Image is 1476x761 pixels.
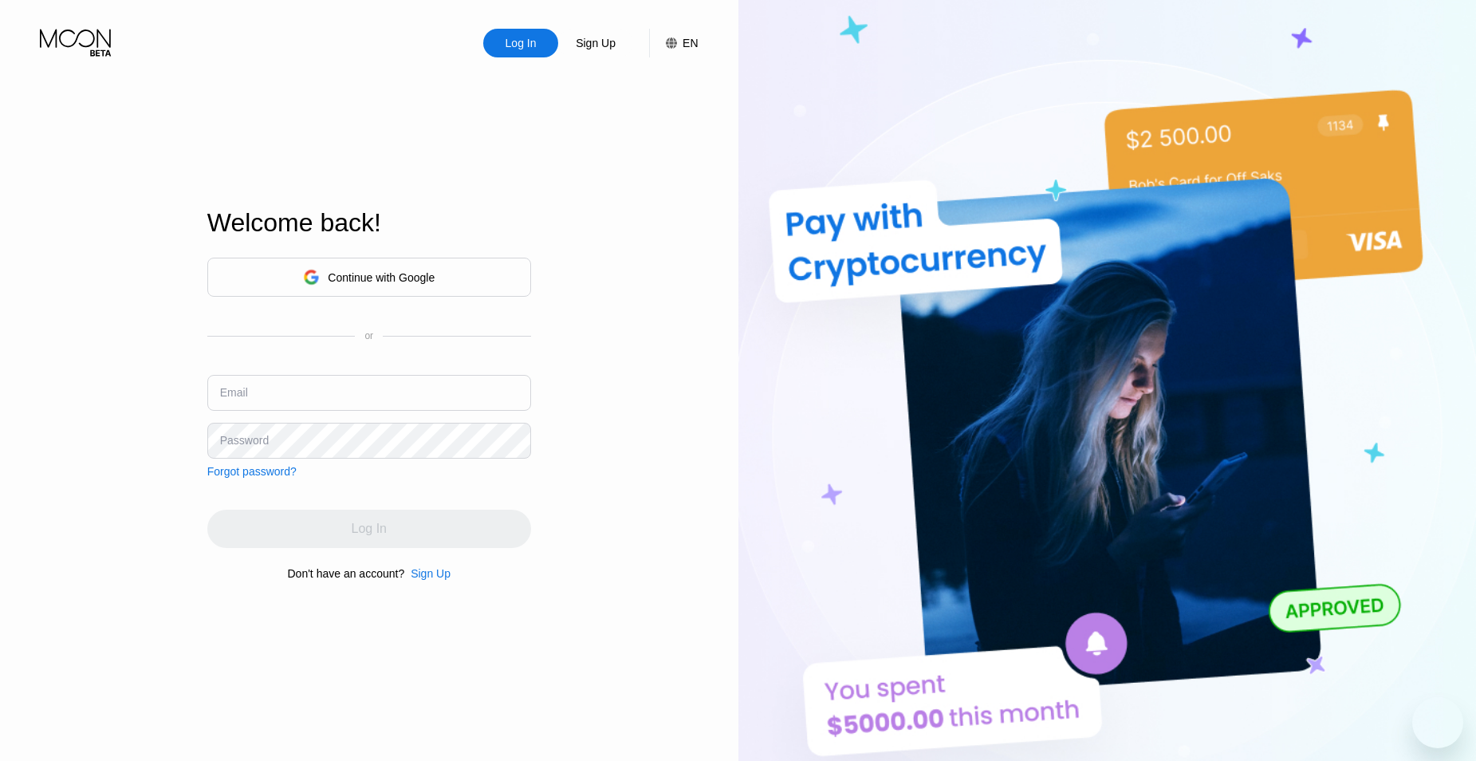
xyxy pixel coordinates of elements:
iframe: Button to launch messaging window [1412,697,1463,748]
div: Continue with Google [328,271,435,284]
div: Welcome back! [207,208,531,238]
div: Don't have an account? [288,567,405,580]
div: Continue with Google [207,258,531,297]
div: Forgot password? [207,465,297,478]
div: Email [220,386,248,399]
div: Sign Up [411,567,451,580]
div: Log In [483,29,558,57]
div: or [364,330,373,341]
div: EN [683,37,698,49]
div: Sign Up [558,29,633,57]
div: EN [649,29,698,57]
div: Password [220,434,269,447]
div: Log In [504,35,538,51]
div: Sign Up [404,567,451,580]
div: Sign Up [574,35,617,51]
